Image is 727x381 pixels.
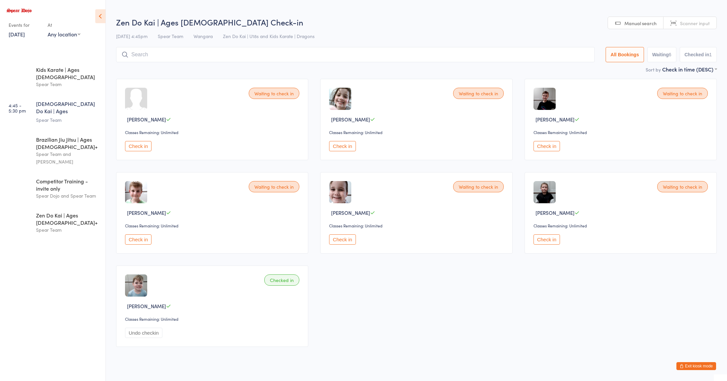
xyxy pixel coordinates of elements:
div: Spear Team [36,226,100,234]
img: image1627287181.png [329,181,351,203]
div: Kids Karate | Ages [DEMOGRAPHIC_DATA] [36,66,100,80]
button: Waiting6 [647,47,676,62]
img: image1664786962.png [329,88,351,110]
button: Checked in1 [680,47,717,62]
a: 4:45 -5:30 pm[DEMOGRAPHIC_DATA] Do Kai | Ages [DEMOGRAPHIC_DATA]Spear Team [2,94,106,129]
div: Waiting to check in [657,181,708,192]
div: Brazilian Jiu Jitsu | Ages [DEMOGRAPHIC_DATA]+ [36,136,100,150]
div: Spear Team and [PERSON_NAME] [36,150,100,166]
span: [PERSON_NAME] [127,303,166,310]
span: [PERSON_NAME] [535,209,575,216]
div: Classes Remaining: Unlimited [534,129,710,135]
button: Check in [534,234,560,245]
button: Check in [329,234,356,245]
time: 6:30 - 7:30 pm [9,214,25,225]
span: [PERSON_NAME] [331,209,370,216]
div: Classes Remaining: Unlimited [534,223,710,228]
button: Exit kiosk mode [676,362,716,370]
time: 4:45 - 5:30 pm [9,103,26,113]
img: image1694600477.png [534,181,556,203]
a: [DATE] [9,30,25,38]
div: Classes Remaining: Unlimited [125,129,301,135]
img: image1730795970.png [125,274,147,297]
div: Classes Remaining: Unlimited [329,129,505,135]
button: All Bookings [606,47,644,62]
div: 6 [669,52,671,57]
input: Search [116,47,595,62]
img: Spear Dojo [7,9,31,13]
a: 5:15 -6:30 pmBrazilian Jiu Jitsu | Ages [DEMOGRAPHIC_DATA]+Spear Team and [PERSON_NAME] [2,130,106,171]
time: 5:30 - 6:30 pm [9,180,26,191]
span: Scanner input [680,20,710,26]
div: Check in time (DESC) [662,66,717,73]
label: Sort by [646,66,661,73]
span: Spear Team [158,33,183,39]
h2: Zen Do Kai | Ages [DEMOGRAPHIC_DATA] Check-in [116,17,717,27]
div: Classes Remaining: Unlimited [125,316,301,322]
div: Competitor Training - invite only [36,177,100,192]
span: Wangara [193,33,213,39]
div: Waiting to check in [249,88,299,99]
a: 4:00 -4:45 pmKids Karate | Ages [DEMOGRAPHIC_DATA]Spear Team [2,60,106,94]
time: 4:00 - 4:45 pm [9,69,26,79]
div: Waiting to check in [453,181,504,192]
div: Spear Team [36,80,100,88]
time: 5:15 - 6:30 pm [9,138,26,149]
span: [PERSON_NAME] [127,209,166,216]
button: Check in [125,234,151,245]
div: Any location [48,30,80,38]
a: 5:30 -6:30 pmCompetitor Training - invite onlySpear Dojo and Spear Team [2,172,106,205]
span: [PERSON_NAME] [127,116,166,123]
div: 1 [709,52,712,57]
div: Waiting to check in [249,181,299,192]
button: Check in [125,141,151,151]
span: [PERSON_NAME] [535,116,575,123]
button: Check in [534,141,560,151]
button: Undo checkin [125,328,162,338]
div: Spear Dojo and Spear Team [36,192,100,200]
span: [DATE] 4:45pm [116,33,148,39]
div: Events for [9,20,41,30]
span: [PERSON_NAME] [331,116,370,123]
div: Checked in [264,274,299,286]
div: Zen Do Kai | Ages [DEMOGRAPHIC_DATA]+ [36,212,100,226]
span: Manual search [624,20,657,26]
div: [DEMOGRAPHIC_DATA] Do Kai | Ages [DEMOGRAPHIC_DATA] [36,100,100,116]
button: Check in [329,141,356,151]
div: Waiting to check in [657,88,708,99]
div: Classes Remaining: Unlimited [329,223,505,228]
div: Waiting to check in [453,88,504,99]
div: At [48,20,80,30]
span: Zen Do Kai | U18s and Kids Karate | Dragons [223,33,315,39]
img: image1631692429.png [125,181,147,203]
div: Spear Team [36,116,100,124]
div: Classes Remaining: Unlimited [125,223,301,228]
a: 6:30 -7:30 pmZen Do Kai | Ages [DEMOGRAPHIC_DATA]+Spear Team [2,206,106,239]
img: image1690796405.png [534,88,556,110]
